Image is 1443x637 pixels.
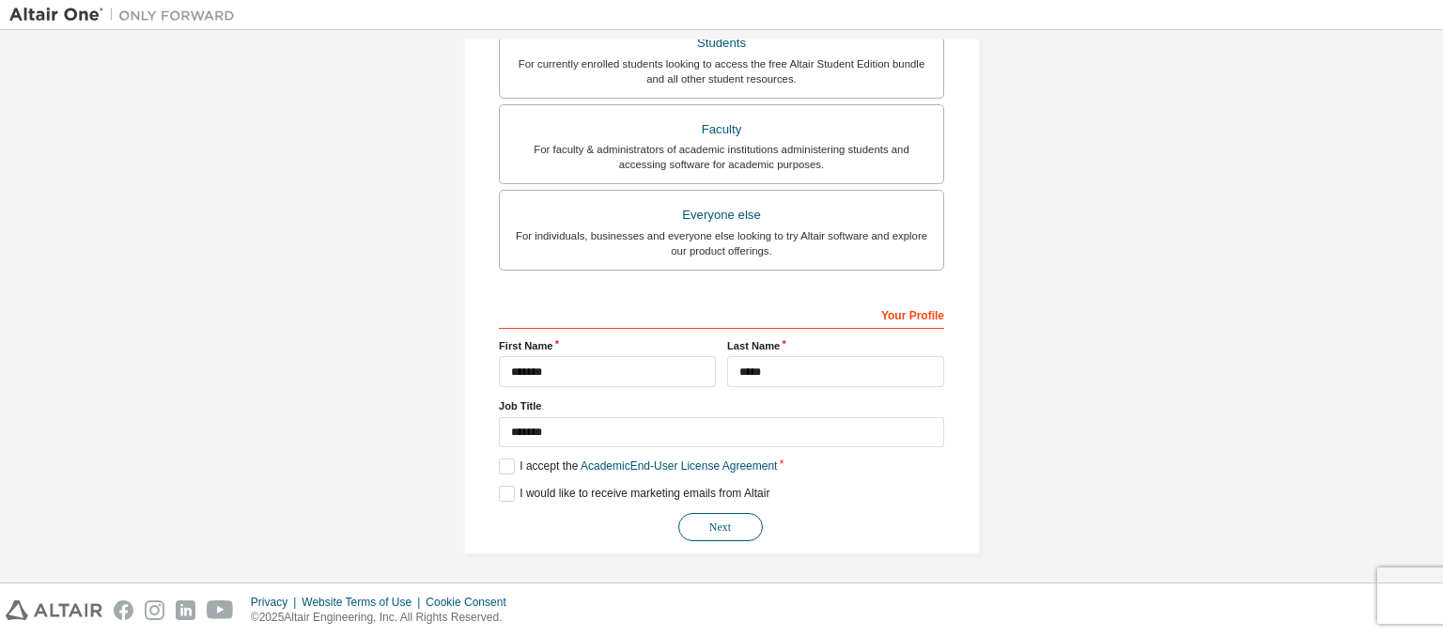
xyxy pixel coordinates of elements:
[678,513,763,541] button: Next
[499,299,944,329] div: Your Profile
[511,228,932,258] div: For individuals, businesses and everyone else looking to try Altair software and explore our prod...
[581,459,777,473] a: Academic End-User License Agreement
[511,30,932,56] div: Students
[6,600,102,620] img: altair_logo.svg
[145,600,164,620] img: instagram.svg
[499,486,769,502] label: I would like to receive marketing emails from Altair
[251,610,518,626] p: © 2025 Altair Engineering, Inc. All Rights Reserved.
[426,595,517,610] div: Cookie Consent
[302,595,426,610] div: Website Terms of Use
[727,338,944,353] label: Last Name
[499,458,777,474] label: I accept the
[114,600,133,620] img: facebook.svg
[176,600,195,620] img: linkedin.svg
[499,398,944,413] label: Job Title
[511,117,932,143] div: Faculty
[511,202,932,228] div: Everyone else
[499,338,716,353] label: First Name
[207,600,234,620] img: youtube.svg
[251,595,302,610] div: Privacy
[511,142,932,172] div: For faculty & administrators of academic institutions administering students and accessing softwa...
[511,56,932,86] div: For currently enrolled students looking to access the free Altair Student Edition bundle and all ...
[9,6,244,24] img: Altair One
